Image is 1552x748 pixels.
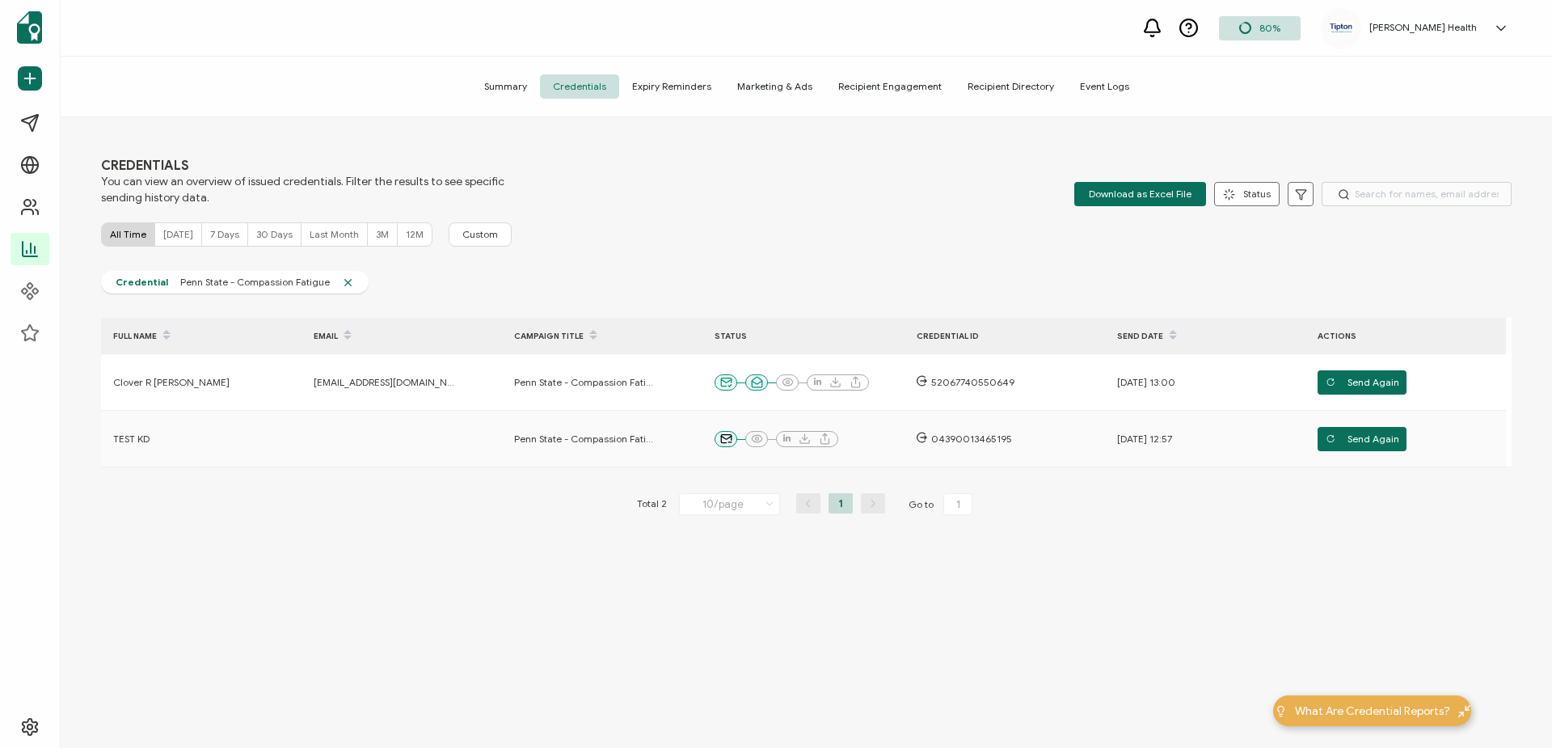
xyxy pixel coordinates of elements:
[406,228,424,240] span: 12M
[1089,182,1191,206] span: Download as Excel File
[1259,22,1280,34] span: 80%
[917,429,1012,448] a: 04390013465195
[637,493,667,516] span: Total 2
[927,376,1014,389] span: 52067740550649
[1318,427,1406,451] button: Send Again
[471,74,540,99] span: Summary
[1305,327,1467,345] div: ACTIONS
[1117,376,1175,389] span: [DATE] 13:00
[101,174,505,206] span: You can view an overview of issued credentials. Filter the results to see specific sending histor...
[1067,74,1142,99] span: Event Logs
[540,74,619,99] span: Credentials
[1458,705,1470,717] img: minimize-icon.svg
[955,74,1067,99] span: Recipient Directory
[449,222,512,247] button: Custom
[113,433,150,446] span: TEST KD
[514,376,656,389] span: Penn State - Compassion Fatigue
[724,74,825,99] span: Marketing & Ads
[1318,370,1406,395] button: Send Again
[462,228,498,241] span: Custom
[17,11,42,44] img: sertifier-logomark-colored.svg
[514,433,656,446] span: Penn State - Compassion Fatigue
[1369,22,1477,33] h5: [PERSON_NAME] Health
[502,322,664,349] div: CAMPAIGN TITLE
[1471,670,1552,748] iframe: Chat Widget
[1329,22,1353,34] img: d53189b9-353e-42ff-9f98-8e420995f065.jpg
[101,322,263,349] div: FULL NAME
[1074,182,1206,206] button: Download as Excel File
[113,376,230,389] span: Clover R [PERSON_NAME]
[116,276,168,289] span: Credential
[101,158,505,174] span: CREDENTIALS
[1295,703,1450,720] span: What Are Credential Reports?
[1214,182,1280,206] button: Status
[1117,433,1172,446] span: [DATE] 12:57
[927,433,1012,446] span: 04390013465195
[825,74,955,99] span: Recipient Engagement
[210,228,239,240] span: 7 Days
[314,376,455,389] span: [EMAIL_ADDRESS][DOMAIN_NAME]
[917,373,1014,391] a: 52067740550649
[168,276,342,289] span: Penn State - Compassion Fatigue
[110,228,146,240] span: All Time
[1105,322,1267,349] div: Send Date
[376,228,389,240] span: 3M
[905,327,1066,345] div: CREDENTIAL ID
[163,228,193,240] span: [DATE]
[256,228,293,240] span: 30 Days
[679,493,780,515] input: Select
[619,74,724,99] span: Expiry Reminders
[829,493,853,513] li: 1
[1326,427,1399,451] span: Send Again
[909,493,976,516] span: Go to
[302,322,463,349] div: EMAIL
[1322,182,1512,206] input: Search for names, email addresses, and IDs
[702,327,905,345] div: STATUS
[310,228,359,240] span: Last Month
[1326,370,1399,395] span: Send Again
